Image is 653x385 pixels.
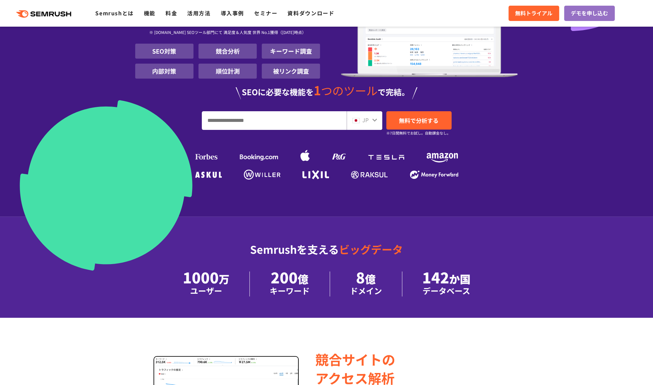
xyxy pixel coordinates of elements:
[339,241,403,257] span: ビッグデータ
[135,238,518,271] div: Semrushを支える
[202,112,346,130] input: URL、キーワードを入力してください
[287,9,334,17] a: 資料ダウンロード
[250,271,330,296] li: 200
[449,271,471,286] span: か国
[571,9,608,18] span: デモを申し込む
[298,271,308,286] span: 億
[399,116,439,125] span: 無料で分析する
[95,9,134,17] a: Semrushとは
[198,44,257,59] li: 競合分析
[330,271,402,296] li: 8
[135,44,193,59] li: SEO対策
[362,116,369,124] span: JP
[270,285,310,296] div: キーワード
[378,86,410,98] span: で完結。
[386,111,452,130] a: 無料で分析する
[350,285,382,296] div: ドメイン
[515,9,552,18] span: 無料トライアル
[198,64,257,79] li: 順位計測
[402,271,490,296] li: 142
[262,44,320,59] li: キーワード調査
[422,285,471,296] div: データベース
[221,9,244,17] a: 導入事例
[321,82,378,99] span: つのツール
[262,64,320,79] li: 被リンク調査
[135,84,518,99] div: SEOに必要な機能を
[135,22,320,44] div: ※ [DOMAIN_NAME] SEOツール部門にて 満足度＆人気度 世界 No.1獲得（[DATE]時点）
[144,9,156,17] a: 機能
[365,271,376,286] span: 億
[314,81,321,99] span: 1
[508,6,559,21] a: 無料トライアル
[187,9,210,17] a: 活用方法
[135,64,193,79] li: 内部対策
[386,130,451,136] small: ※7日間無料でお試し。自動課金なし。
[165,9,177,17] a: 料金
[564,6,615,21] a: デモを申し込む
[254,9,277,17] a: セミナー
